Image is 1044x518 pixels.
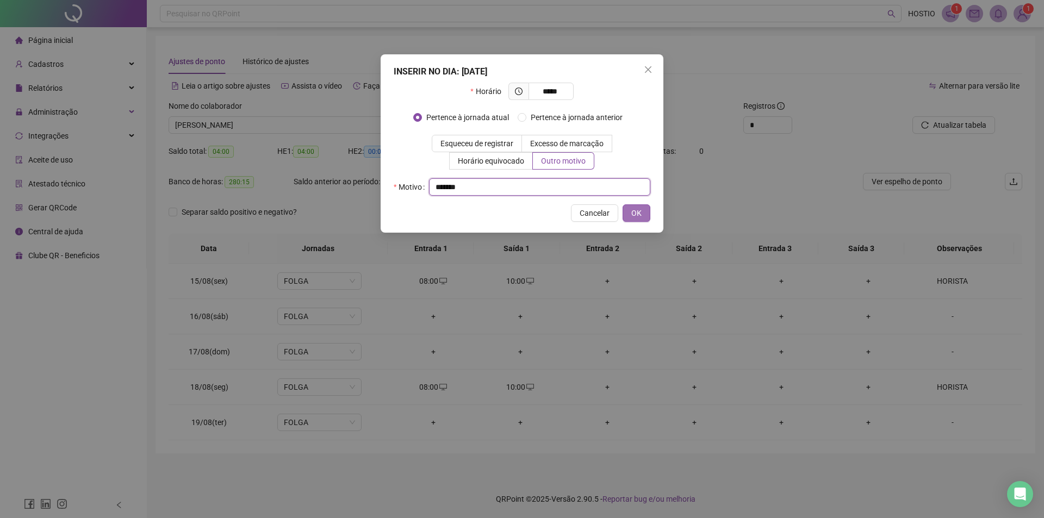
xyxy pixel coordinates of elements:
span: Esqueceu de registrar [440,139,513,148]
span: Horário equivocado [458,157,524,165]
label: Horário [470,83,508,100]
button: OK [623,204,650,222]
div: INSERIR NO DIA : [DATE] [394,65,650,78]
button: Close [639,61,657,78]
span: Cancelar [580,207,610,219]
span: close [644,65,652,74]
span: OK [631,207,642,219]
button: Cancelar [571,204,618,222]
label: Motivo [394,178,429,196]
span: Pertence à jornada anterior [526,111,627,123]
div: Open Intercom Messenger [1007,481,1033,507]
span: Pertence à jornada atual [422,111,513,123]
span: Excesso de marcação [530,139,604,148]
span: Outro motivo [541,157,586,165]
span: clock-circle [515,88,523,95]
